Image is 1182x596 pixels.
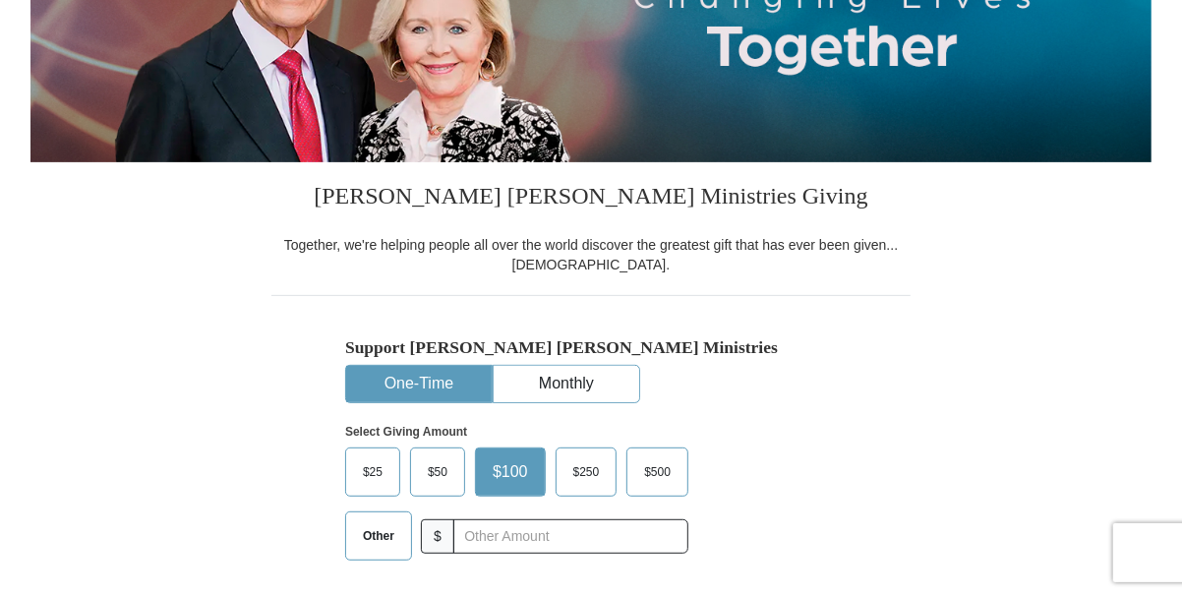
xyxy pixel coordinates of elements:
[345,425,467,439] strong: Select Giving Amount
[634,457,680,487] span: $500
[271,235,911,274] div: Together, we're helping people all over the world discover the greatest gift that has ever been g...
[483,457,538,487] span: $100
[418,457,457,487] span: $50
[353,457,392,487] span: $25
[563,457,610,487] span: $250
[453,519,688,554] input: Other Amount
[353,521,404,551] span: Other
[345,337,837,358] h5: Support [PERSON_NAME] [PERSON_NAME] Ministries
[346,366,492,402] button: One-Time
[271,162,911,235] h3: [PERSON_NAME] [PERSON_NAME] Ministries Giving
[494,366,639,402] button: Monthly
[421,519,454,554] span: $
